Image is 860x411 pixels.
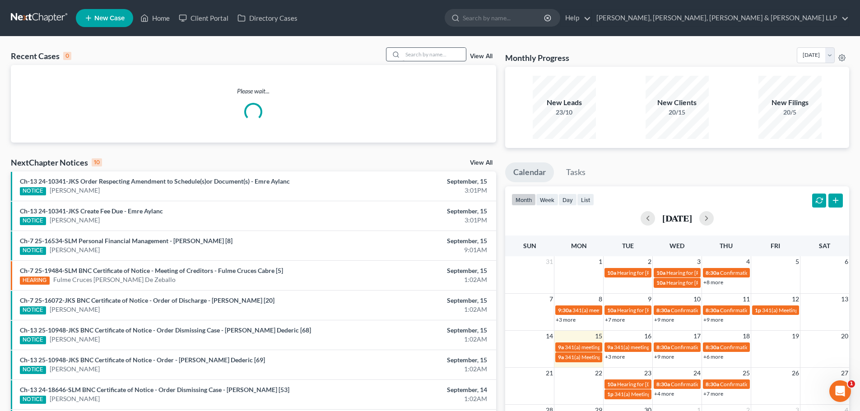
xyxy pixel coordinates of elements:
[840,331,849,342] span: 20
[607,269,616,276] span: 10a
[791,331,800,342] span: 19
[693,331,702,342] span: 17
[577,194,594,206] button: list
[337,207,487,216] div: September, 15
[337,326,487,335] div: September, 15
[558,344,564,351] span: 9a
[598,294,603,305] span: 8
[840,368,849,379] span: 27
[666,279,785,286] span: Hearing for [PERSON_NAME] & [PERSON_NAME]
[470,53,493,60] a: View All
[20,267,283,274] a: Ch-7 25-19484-SLM BNC Certificate of Notice - Meeting of Creditors - Fulme Cruces Cabre [5]
[594,368,603,379] span: 22
[558,354,564,360] span: 9a
[671,344,773,351] span: Confirmation hearing for [PERSON_NAME]
[337,245,487,254] div: 9:01AM
[643,368,652,379] span: 23
[646,108,709,117] div: 20/15
[556,316,576,323] a: +3 more
[545,331,554,342] span: 14
[742,331,751,342] span: 18
[795,256,800,267] span: 5
[654,353,674,360] a: +9 more
[20,207,163,215] a: Ch-13 24-10341-JKS Create Fee Due - Emre Aylanc
[607,381,616,388] span: 10a
[53,275,176,284] a: Fulme Cruces [PERSON_NAME] De Zeballo
[94,15,125,22] span: New Case
[536,194,558,206] button: week
[617,307,688,314] span: Hearing for [PERSON_NAME]
[654,316,674,323] a: +9 more
[92,158,102,166] div: 10
[706,307,719,314] span: 8:30a
[647,256,652,267] span: 2
[656,344,670,351] span: 8:30a
[614,391,702,397] span: 341(a) Meeting for [PERSON_NAME]
[706,269,719,276] span: 8:30a
[20,296,274,304] a: Ch-7 25-16072-JKS BNC Certificate of Notice - Order of Discharge - [PERSON_NAME] [20]
[669,242,684,249] span: Wed
[622,242,634,249] span: Tue
[558,194,577,206] button: day
[662,213,692,223] h2: [DATE]
[696,256,702,267] span: 3
[617,269,688,276] span: Hearing for [PERSON_NAME]
[50,245,100,254] a: [PERSON_NAME]
[605,353,625,360] a: +3 more
[20,237,232,245] a: Ch-7 25-16534-SLM Personal Financial Management - [PERSON_NAME] [8]
[174,10,233,26] a: Client Portal
[848,380,855,388] span: 1
[20,396,46,404] div: NOTICE
[666,269,737,276] span: Hearing for [PERSON_NAME]
[545,256,554,267] span: 31
[598,256,603,267] span: 1
[505,162,554,182] a: Calendar
[337,365,487,374] div: 1:02AM
[233,10,302,26] a: Directory Cases
[50,216,100,225] a: [PERSON_NAME]
[11,87,496,96] p: Please wait...
[565,344,652,351] span: 341(a) meeting for [PERSON_NAME]
[50,186,100,195] a: [PERSON_NAME]
[703,390,723,397] a: +7 more
[762,307,850,314] span: 341(a) Meeting for [PERSON_NAME]
[20,356,265,364] a: Ch-13 25-10948-JKS BNC Certificate of Notice - Order - [PERSON_NAME] Dederic [69]
[656,381,670,388] span: 8:30a
[605,316,625,323] a: +7 more
[11,51,71,61] div: Recent Cases
[720,242,733,249] span: Thu
[703,353,723,360] a: +6 more
[337,177,487,186] div: September, 15
[671,381,773,388] span: Confirmation hearing for [PERSON_NAME]
[647,294,652,305] span: 9
[545,368,554,379] span: 21
[594,331,603,342] span: 15
[614,344,701,351] span: 341(a) meeting for [PERSON_NAME]
[337,385,487,394] div: September, 14
[656,269,665,276] span: 10a
[470,160,493,166] a: View All
[703,279,723,286] a: +8 more
[20,366,46,374] div: NOTICE
[337,236,487,245] div: September, 15
[829,380,851,402] iframe: Intercom live chat
[558,307,572,314] span: 9:30a
[742,368,751,379] span: 25
[771,242,780,249] span: Fri
[337,266,487,275] div: September, 15
[549,294,554,305] span: 7
[20,277,50,285] div: HEARING
[403,48,466,61] input: Search by name...
[337,305,487,314] div: 1:02AM
[693,294,702,305] span: 10
[755,307,761,314] span: 1p
[136,10,174,26] a: Home
[11,157,102,168] div: NextChapter Notices
[337,216,487,225] div: 3:01PM
[63,52,71,60] div: 0
[656,279,665,286] span: 10a
[840,294,849,305] span: 13
[20,217,46,225] div: NOTICE
[592,10,849,26] a: [PERSON_NAME], [PERSON_NAME], [PERSON_NAME] & [PERSON_NAME] LLP
[50,305,100,314] a: [PERSON_NAME]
